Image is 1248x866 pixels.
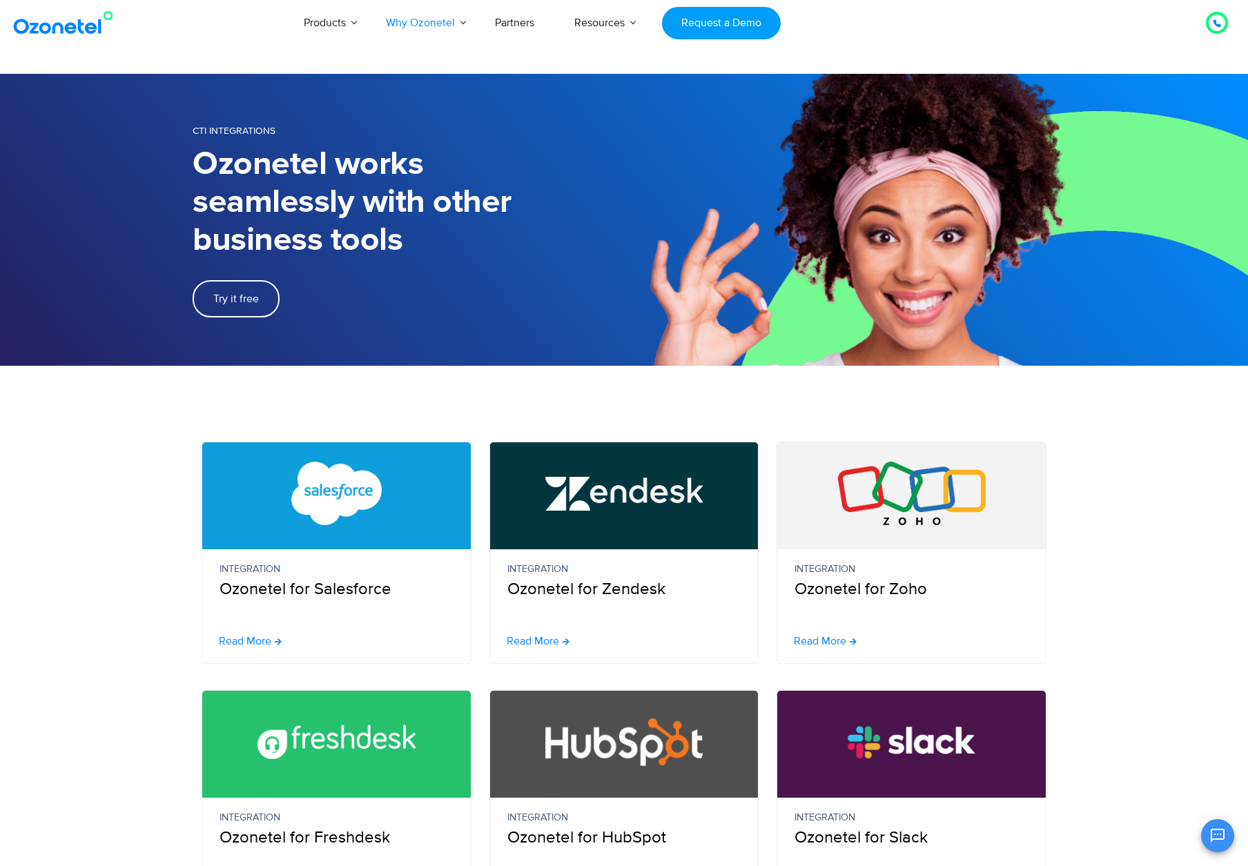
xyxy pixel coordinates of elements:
p: Ozonetel for Slack [794,810,1028,850]
span: Try it free [213,293,259,304]
a: Read More [219,636,282,647]
a: Request a Demo [662,7,780,39]
h1: Ozonetel works seamlessly with other business tools [193,146,624,259]
p: Ozonetel for HubSpot [507,810,741,850]
p: Ozonetel for Salesforce [220,562,454,602]
span: Read More [507,636,559,647]
img: Freshdesk Call Center Integration [257,710,416,774]
small: Integration [220,562,454,577]
span: CTI Integrations [193,125,275,137]
small: Integration [794,562,1028,577]
span: Read More [219,636,271,647]
img: Salesforce CTI Integration with Call Center Software [257,462,416,525]
small: Integration [507,562,741,577]
img: Zendesk Call Center Integration [545,462,703,525]
button: Open chat [1201,819,1234,852]
span: Read More [794,636,846,647]
a: Read More [794,636,857,647]
p: Ozonetel for Freshdesk [220,810,454,850]
a: Read More [507,636,569,647]
a: Try it free [193,280,280,317]
small: Integration [220,810,454,825]
small: Integration [794,810,1028,825]
small: Integration [507,810,741,825]
p: Ozonetel for Zendesk [507,562,741,602]
p: Ozonetel for Zoho [794,562,1028,602]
